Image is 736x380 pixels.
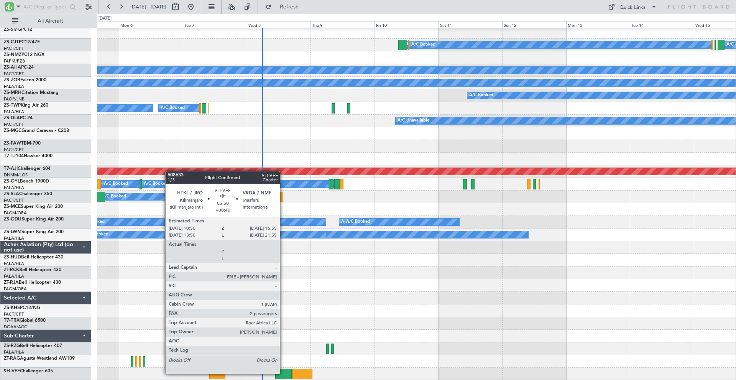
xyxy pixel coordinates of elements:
[4,90,59,95] a: ZS-MRHCitation Mustang
[4,147,24,153] a: FACT/CPT
[8,15,83,27] button: All Aircraft
[4,58,25,64] a: FAPM/PZB
[4,78,20,82] span: ZS-ZOR
[4,318,46,323] a: T7-TRXGlobal 6500
[4,280,19,285] span: ZT-RJA
[4,166,18,171] span: T7-AJI
[4,280,61,285] a: ZT-RJABell Helicopter 430
[119,21,183,28] div: Mon 6
[398,115,429,127] div: A/C Unavailable
[4,78,46,82] a: ZS-ZORFalcon 2000
[102,191,126,202] div: A/C Booked
[4,172,28,178] a: DNMM/LOS
[4,230,21,234] span: ZS-LWM
[502,21,566,28] div: Sun 12
[439,21,503,28] div: Sat 11
[4,141,21,146] span: ZS-FAW
[273,4,306,10] span: Refresh
[4,311,24,317] a: FACT/CPT
[346,216,370,228] div: A/C Booked
[310,21,375,28] div: Thu 9
[4,40,40,44] a: ZS-CJTPC12/47E
[566,21,630,28] div: Mon 13
[247,21,311,28] div: Wed 8
[4,261,24,266] a: FALA/HLA
[4,210,27,216] a: FAGM/QRA
[4,154,53,158] a: T7-TJ104Hawker 4000
[183,21,247,28] div: Tue 7
[4,192,52,196] a: ZS-SLAChallenger 350
[4,286,27,292] a: FAGM/QRA
[130,3,166,10] span: [DATE] - [DATE]
[4,96,25,102] a: FAOR/JNB
[99,15,112,22] div: [DATE]
[4,53,21,57] span: ZS-NMZ
[4,197,24,203] a: FACT/CPT
[4,90,21,95] span: ZS-MRH
[104,178,128,190] div: A/C Booked
[4,65,34,70] a: ZS-AHAPC-24
[4,179,20,184] span: ZS-OYL
[4,141,41,146] a: ZS-FAWTBM-700
[4,255,63,260] a: ZS-HUDBell Helicopter 430
[4,204,21,209] span: ZS-MCE
[4,204,63,209] a: ZS-MCESuper King Air 200
[4,166,51,171] a: T7-AJIChallenger 604
[4,128,69,133] a: ZS-MGCGrand Caravan - C208
[4,217,21,222] span: ZS-ODU
[4,192,19,196] span: ZS-SLA
[4,306,20,310] span: ZS-KHS
[4,27,32,32] a: ZS-SMGPC12
[4,217,64,222] a: ZS-ODUSuper King Air 200
[469,90,493,101] div: A/C Booked
[4,116,33,120] a: ZS-DLAPC-24
[4,185,24,191] a: FALA/HLA
[4,344,20,348] span: ZS-RZG
[4,268,19,272] span: ZT-RCK
[630,21,694,28] div: Tue 14
[4,103,48,108] a: ZS-TWPKing Air 260
[4,84,24,89] a: FALA/HLA
[4,65,21,70] span: ZS-AHA
[375,21,439,28] div: Fri 10
[4,179,49,184] a: ZS-OYLBeech 1900D
[4,103,21,108] span: ZS-TWP
[4,46,24,51] a: FACT/CPT
[161,102,185,114] div: A/C Booked
[4,349,24,355] a: FALA/HLA
[604,1,661,13] button: Quick Links
[4,318,20,323] span: T7-TRX
[4,268,61,272] a: ZT-RCKBell Helicopter 430
[411,39,435,51] div: A/C Booked
[4,273,24,279] a: FALA/HLA
[4,53,44,57] a: ZS-NMZPC12 NGX
[4,356,75,361] a: ZT-RAGAgusta Westland AW109
[4,27,21,32] span: ZS-SMG
[4,128,21,133] span: ZS-MGC
[262,1,308,13] button: Refresh
[4,356,20,361] span: ZT-RAG
[4,71,24,77] a: FACT/CPT
[23,1,67,13] input: A/C (Reg. or Type)
[4,235,24,241] a: FALA/HLA
[4,230,64,234] a: ZS-LWMSuper King Air 200
[4,255,21,260] span: ZS-HUD
[341,216,365,228] div: A/C Booked
[144,178,168,190] div: A/C Booked
[4,369,53,373] a: 9H-VFFChallenger 605
[4,122,24,127] a: FACT/CPT
[4,40,19,44] span: ZS-CJT
[4,369,20,373] span: 9H-VFF
[4,324,27,330] a: DGAA/ACC
[4,344,62,348] a: ZS-RZGBell Helicopter 407
[4,306,40,310] a: ZS-KHSPC12/NG
[619,4,646,12] div: Quick Links
[20,18,81,24] span: All Aircraft
[4,154,24,158] span: T7-TJ104
[4,116,20,120] span: ZS-DLA
[4,109,24,115] a: FALA/HLA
